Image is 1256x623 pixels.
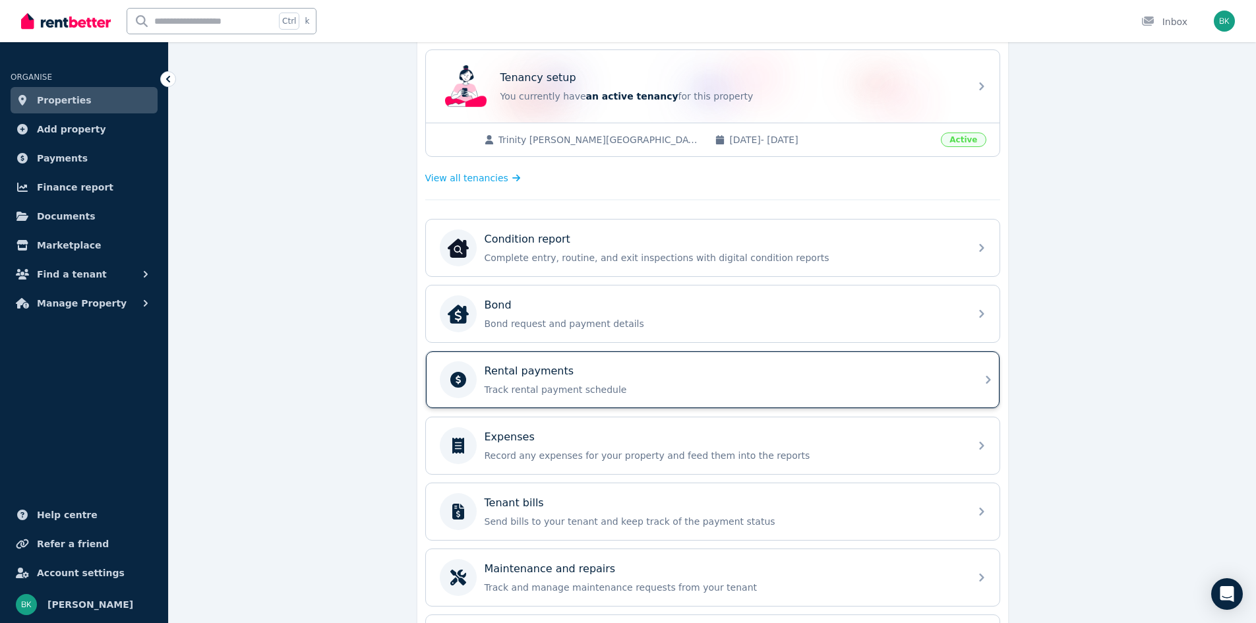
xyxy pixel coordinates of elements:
a: Documents [11,203,158,229]
img: RentBetter [21,11,111,31]
span: Find a tenant [37,266,107,282]
a: Help centre [11,502,158,528]
p: Bond [485,297,512,313]
p: Tenancy setup [500,70,576,86]
a: Rental paymentsTrack rental payment schedule [426,351,1000,408]
span: Documents [37,208,96,224]
a: Condition reportCondition reportComplete entry, routine, and exit inspections with digital condit... [426,220,1000,276]
span: Finance report [37,179,113,195]
a: Payments [11,145,158,171]
a: Properties [11,87,158,113]
span: [DATE] - [DATE] [729,133,933,146]
button: Manage Property [11,290,158,316]
img: Tenancy setup [445,65,487,107]
img: Brooke Klarenbeek [16,594,37,615]
p: Condition report [485,231,570,247]
button: Find a tenant [11,261,158,287]
span: ORGANISE [11,73,52,82]
span: Add property [37,121,106,137]
span: Trinity [PERSON_NAME][GEOGRAPHIC_DATA] [498,133,702,146]
span: Manage Property [37,295,127,311]
p: Complete entry, routine, and exit inspections with digital condition reports [485,251,962,264]
span: Account settings [37,565,125,581]
a: Add property [11,116,158,142]
span: Properties [37,92,92,108]
span: View all tenancies [425,171,508,185]
p: Rental payments [485,363,574,379]
span: an active tenancy [586,91,678,102]
a: Maintenance and repairsTrack and manage maintenance requests from your tenant [426,549,1000,606]
p: Tenant bills [485,495,544,511]
span: Marketplace [37,237,101,253]
div: Open Intercom Messenger [1211,578,1243,610]
img: Brooke Klarenbeek [1214,11,1235,32]
a: Account settings [11,560,158,586]
p: Send bills to your tenant and keep track of the payment status [485,515,962,528]
span: Ctrl [279,13,299,30]
a: Tenancy setupTenancy setupYou currently havean active tenancyfor this property [426,50,1000,123]
span: [PERSON_NAME] [47,597,133,612]
p: You currently have for this property [500,90,962,103]
a: Finance report [11,174,158,200]
p: Record any expenses for your property and feed them into the reports [485,449,962,462]
img: Condition report [448,237,469,258]
img: Bond [448,303,469,324]
div: Inbox [1141,15,1187,28]
p: Track and manage maintenance requests from your tenant [485,581,962,594]
a: Marketplace [11,232,158,258]
a: Refer a friend [11,531,158,557]
p: Track rental payment schedule [485,383,962,396]
a: ExpensesRecord any expenses for your property and feed them into the reports [426,417,1000,474]
span: Active [941,133,986,147]
span: Help centre [37,507,98,523]
p: Expenses [485,429,535,445]
p: Bond request and payment details [485,317,962,330]
p: Maintenance and repairs [485,561,616,577]
a: View all tenancies [425,171,521,185]
a: Tenant billsSend bills to your tenant and keep track of the payment status [426,483,1000,540]
span: Payments [37,150,88,166]
span: k [305,16,309,26]
span: Refer a friend [37,536,109,552]
a: BondBondBond request and payment details [426,285,1000,342]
